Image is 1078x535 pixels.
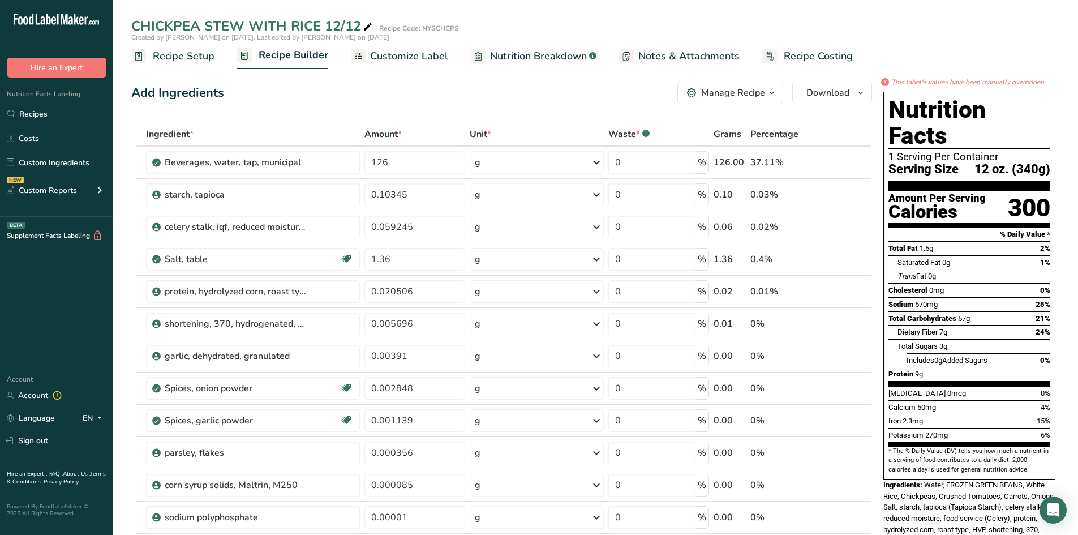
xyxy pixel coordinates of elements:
div: 0.00 [714,478,746,492]
div: Salt, table [165,252,306,266]
span: 0g [942,258,950,267]
span: Download [806,86,849,100]
span: Unit [470,127,491,141]
section: % Daily Value * [888,228,1050,241]
span: 9g [915,370,923,378]
div: 0% [750,349,818,363]
span: 25% [1036,300,1050,309]
a: Customize Label [351,44,448,69]
span: Recipe Builder [259,48,328,63]
div: g [475,382,480,395]
span: [MEDICAL_DATA] [888,389,946,397]
div: starch, tapioca [165,188,306,202]
span: Created by [PERSON_NAME] on [DATE], Last edited by [PERSON_NAME] on [DATE] [131,33,389,42]
div: EN [83,412,106,425]
div: g [475,414,480,427]
a: Recipe Setup [131,44,214,69]
h1: Nutrition Facts [888,97,1050,149]
div: 0.4% [750,252,818,266]
span: Serving Size [888,162,959,177]
div: Calories [888,204,986,220]
div: 0.00 [714,511,746,524]
a: Nutrition Breakdown [471,44,596,69]
a: Language [7,408,55,428]
span: Ingredient [146,127,194,141]
div: g [475,446,480,460]
span: 270mg [925,431,948,439]
section: * The % Daily Value (DV) tells you how much a nutrient in a serving of food contributes to a dail... [888,447,1050,474]
span: 0% [1040,356,1050,365]
div: 0% [750,446,818,460]
span: 0g [928,272,936,280]
span: Total Carbohydrates [888,314,956,323]
button: Download [792,82,872,104]
a: FAQ . [49,470,63,478]
span: 0mcg [947,389,966,397]
span: 0% [1040,286,1050,294]
div: g [475,511,480,524]
span: 1% [1040,258,1050,267]
div: 1.36 [714,252,746,266]
span: 57g [958,314,970,323]
span: Total Sugars [897,342,938,350]
span: 2.3mg [903,417,923,425]
span: 50mg [917,403,936,412]
div: Open Intercom Messenger [1040,497,1067,524]
div: 0.02 [714,285,746,298]
span: 570mg [915,300,938,309]
span: Dietary Fiber [897,328,938,336]
a: Terms & Conditions . [7,470,106,486]
div: 0.01% [750,285,818,298]
span: Calcium [888,403,916,412]
a: Recipe Costing [762,44,853,69]
span: 24% [1036,328,1050,336]
a: Hire an Expert . [7,470,47,478]
div: g [475,478,480,492]
span: Nutrition Breakdown [490,49,587,64]
a: Recipe Builder [237,42,328,70]
a: Notes & Attachments [619,44,740,69]
span: Notes & Attachments [638,49,740,64]
div: 0% [750,414,818,427]
i: Trans [897,272,916,280]
span: Sodium [888,300,913,309]
span: Saturated Fat [897,258,940,267]
span: Cholesterol [888,286,927,294]
div: 0.00 [714,349,746,363]
div: g [475,349,480,363]
span: Protein [888,370,913,378]
button: Hire an Expert [7,58,106,78]
div: 0.01 [714,317,746,331]
span: Ingredients: [883,481,922,489]
div: Spices, garlic powder [165,414,306,427]
div: Amount Per Serving [888,193,986,204]
div: Add Ingredients [131,84,224,102]
span: Recipe Costing [784,49,853,64]
span: Total Fat [888,244,918,252]
span: 7g [939,328,947,336]
div: sodium polyphosphate [165,511,306,524]
button: Manage Recipe [677,82,783,104]
span: 2% [1040,244,1050,252]
span: Fat [897,272,926,280]
div: parsley, flakes [165,446,306,460]
div: protein, hydrolyzed corn, roast type, HVP [165,285,306,298]
div: Spices, onion powder [165,382,306,395]
div: g [475,156,480,169]
div: corn syrup solids, Maltrin, M250 [165,478,306,492]
span: Grams [714,127,741,141]
div: 0.00 [714,414,746,427]
span: 15% [1037,417,1050,425]
div: 300 [1008,193,1050,223]
div: Powered By FoodLabelMaker © 2025 All Rights Reserved [7,503,106,517]
span: Iron [888,417,901,425]
div: Recipe Code: NYSCHCPS [379,23,459,33]
div: 0.00 [714,446,746,460]
span: Customize Label [370,49,448,64]
span: 4% [1041,403,1050,412]
span: Percentage [750,127,798,141]
div: 0.00 [714,382,746,395]
div: 0.02% [750,220,818,234]
div: Beverages, water, tap, municipal [165,156,306,169]
span: 21% [1036,314,1050,323]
